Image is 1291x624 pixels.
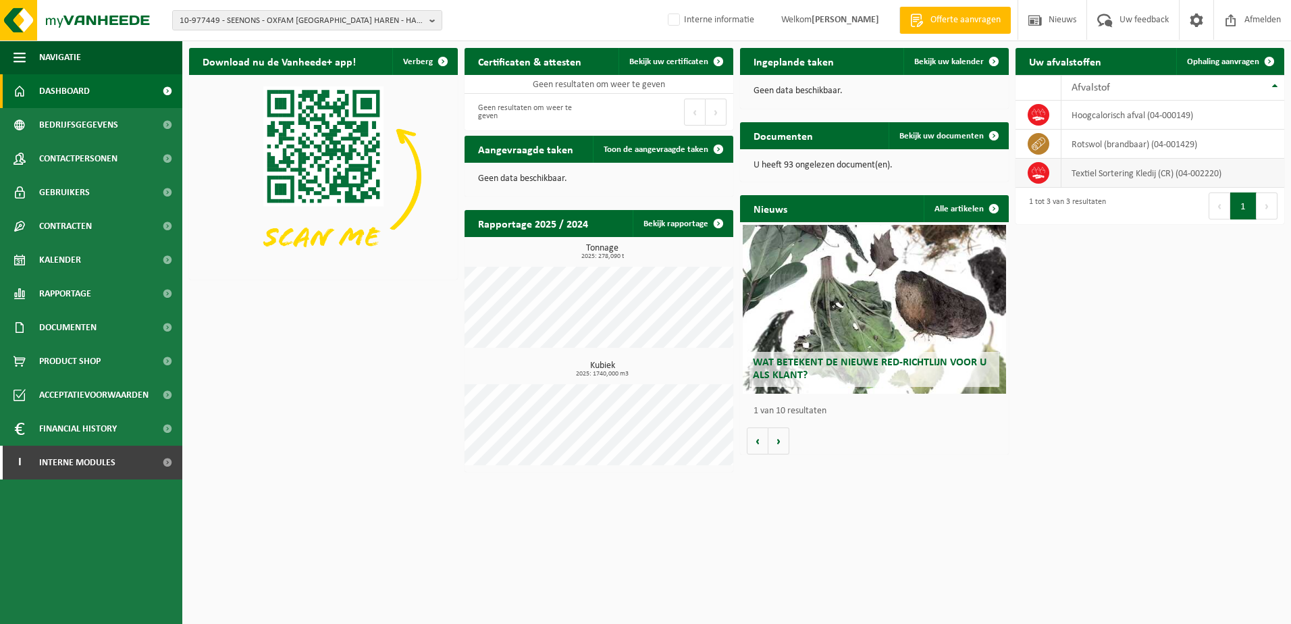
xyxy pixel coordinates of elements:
[1016,48,1115,74] h2: Uw afvalstoffen
[665,10,754,30] label: Interne informatie
[753,357,986,381] span: Wat betekent de nieuwe RED-richtlijn voor u als klant?
[189,75,458,277] img: Download de VHEPlus App
[14,446,26,479] span: I
[465,136,587,162] h2: Aangevraagde taken
[39,209,92,243] span: Contracten
[403,57,433,66] span: Verberg
[1176,48,1283,75] a: Ophaling aanvragen
[754,161,995,170] p: U heeft 93 ongelezen document(en).
[747,427,768,454] button: Vorige
[927,14,1004,27] span: Offerte aanvragen
[684,99,706,126] button: Previous
[629,57,708,66] span: Bekijk uw certificaten
[39,176,90,209] span: Gebruikers
[889,122,1007,149] a: Bekijk uw documenten
[754,86,995,96] p: Geen data beschikbaar.
[471,97,592,127] div: Geen resultaten om weer te geven
[478,174,720,184] p: Geen data beschikbaar.
[471,361,733,378] h3: Kubiek
[471,253,733,260] span: 2025: 278,090 t
[1022,191,1106,221] div: 1 tot 3 van 3 resultaten
[1257,192,1277,219] button: Next
[899,132,984,140] span: Bekijk uw documenten
[768,427,789,454] button: Volgende
[1187,57,1259,66] span: Ophaling aanvragen
[39,41,81,74] span: Navigatie
[39,378,149,412] span: Acceptatievoorwaarden
[743,225,1006,394] a: Wat betekent de nieuwe RED-richtlijn voor u als klant?
[740,122,826,149] h2: Documenten
[914,57,984,66] span: Bekijk uw kalender
[39,412,117,446] span: Financial History
[924,195,1007,222] a: Alle artikelen
[392,48,456,75] button: Verberg
[1061,101,1284,130] td: hoogcalorisch afval (04-000149)
[180,11,424,31] span: 10-977449 - SEENONS - OXFAM [GEOGRAPHIC_DATA] HAREN - HAREN
[1061,130,1284,159] td: rotswol (brandbaar) (04-001429)
[39,108,118,142] span: Bedrijfsgegevens
[754,407,1002,416] p: 1 van 10 resultaten
[172,10,442,30] button: 10-977449 - SEENONS - OXFAM [GEOGRAPHIC_DATA] HAREN - HAREN
[39,446,115,479] span: Interne modules
[39,142,117,176] span: Contactpersonen
[740,48,847,74] h2: Ingeplande taken
[39,74,90,108] span: Dashboard
[618,48,732,75] a: Bekijk uw certificaten
[189,48,369,74] h2: Download nu de Vanheede+ app!
[593,136,732,163] a: Toon de aangevraagde taken
[39,311,97,344] span: Documenten
[471,371,733,378] span: 2025: 1740,000 m3
[1061,159,1284,188] td: Textiel Sortering Kledij (CR) (04-002220)
[903,48,1007,75] a: Bekijk uw kalender
[633,210,732,237] a: Bekijk rapportage
[706,99,727,126] button: Next
[604,145,708,154] span: Toon de aangevraagde taken
[39,344,101,378] span: Product Shop
[39,243,81,277] span: Kalender
[39,277,91,311] span: Rapportage
[465,210,602,236] h2: Rapportage 2025 / 2024
[465,48,595,74] h2: Certificaten & attesten
[465,75,733,94] td: Geen resultaten om weer te geven
[812,15,879,25] strong: [PERSON_NAME]
[1209,192,1230,219] button: Previous
[740,195,801,222] h2: Nieuws
[1072,82,1110,93] span: Afvalstof
[899,7,1011,34] a: Offerte aanvragen
[1230,192,1257,219] button: 1
[471,244,733,260] h3: Tonnage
